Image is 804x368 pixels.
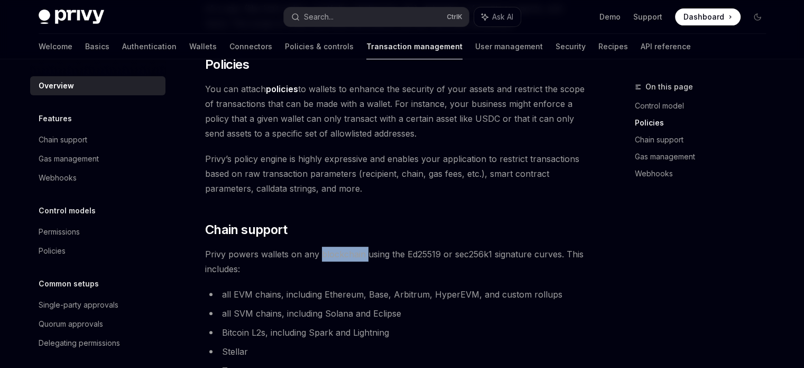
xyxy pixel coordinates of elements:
div: Webhooks [39,172,77,184]
a: User management [475,34,543,59]
a: Welcome [39,34,72,59]
li: all EVM chains, including Ethereum, Base, Arbitrum, HyperEVM, and custom rollups [205,287,586,302]
a: policies [266,84,298,95]
button: Ask AI [474,7,521,26]
span: On this page [645,80,693,93]
a: Wallets [189,34,217,59]
a: Chain support [635,131,774,148]
div: Overview [39,79,74,92]
h5: Control models [39,204,96,217]
h5: Features [39,112,72,125]
a: Gas management [30,149,165,168]
div: Single-party approvals [39,299,118,311]
div: Chain support [39,133,87,146]
div: Policies [39,245,66,257]
a: Policies [30,241,165,261]
a: Transaction management [366,34,463,59]
span: Chain support [205,221,287,238]
a: Single-party approvals [30,295,165,315]
a: Quorum approvals [30,315,165,334]
button: Toggle dark mode [749,8,766,25]
span: Ctrl K [447,13,463,21]
a: Authentication [122,34,177,59]
a: Policies [635,114,774,131]
a: Webhooks [635,165,774,182]
h5: Common setups [39,277,99,290]
div: Search... [304,11,334,23]
a: Permissions [30,222,165,241]
li: Bitcoin L2s, including Spark and Lightning [205,325,586,340]
div: Quorum approvals [39,318,103,330]
a: Policies & controls [285,34,354,59]
a: Delegating permissions [30,334,165,353]
span: Privy’s policy engine is highly expressive and enables your application to restrict transactions ... [205,151,586,196]
li: all SVM chains, including Solana and Eclipse [205,306,586,321]
a: Gas management [635,148,774,165]
span: You can attach to wallets to enhance the security of your assets and restrict the scope of transa... [205,82,586,141]
span: Privy powers wallets on any blockchain using the Ed25519 or sec256k1 signature curves. This inclu... [205,247,586,276]
img: dark logo [39,10,104,24]
a: Overview [30,76,165,95]
span: Policies [205,56,249,73]
a: Support [633,12,662,22]
a: Basics [85,34,109,59]
a: API reference [641,34,691,59]
a: Security [556,34,586,59]
a: Chain support [30,130,165,149]
a: Webhooks [30,168,165,187]
li: Stellar [205,344,586,359]
div: Delegating permissions [39,337,120,349]
a: Control model [635,97,774,114]
div: Gas management [39,152,99,165]
button: Search...CtrlK [284,7,469,26]
div: Permissions [39,226,80,238]
a: Recipes [598,34,628,59]
span: Dashboard [683,12,724,22]
a: Connectors [229,34,272,59]
a: Dashboard [675,8,741,25]
a: Demo [599,12,621,22]
span: Ask AI [492,12,513,22]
